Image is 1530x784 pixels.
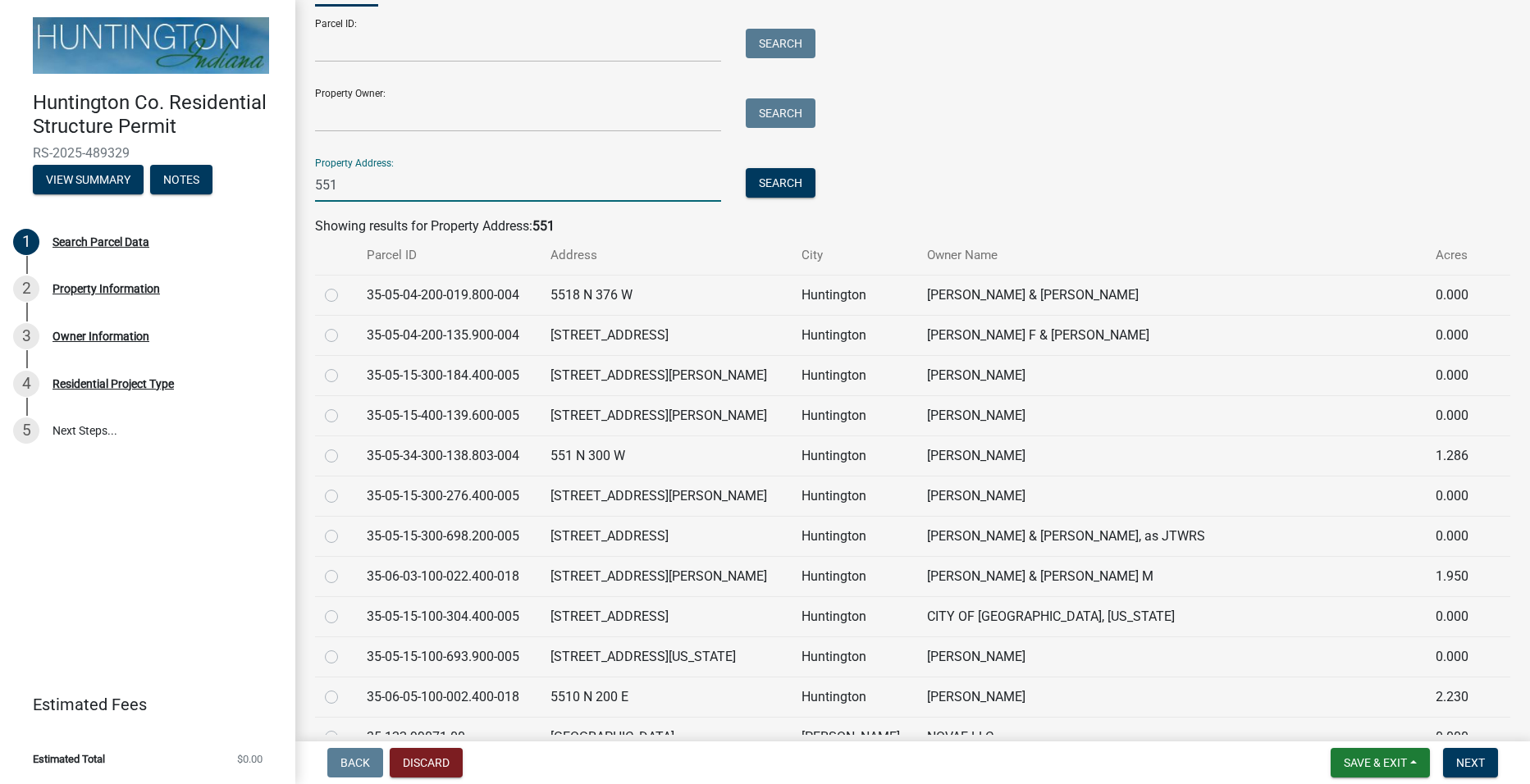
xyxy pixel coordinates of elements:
[917,435,1425,476] td: [PERSON_NAME]
[357,435,540,476] td: 35-05-34-300-138.803-004
[150,165,212,194] button: Notes
[541,476,792,516] td: [STREET_ADDRESS][PERSON_NAME]
[541,677,792,717] td: 5510 N 200 E
[1426,717,1490,757] td: 0.000
[13,371,39,397] div: 4
[13,688,269,721] a: Estimated Fees
[917,717,1425,757] td: NOVAE LLC
[33,145,263,161] span: RS-2025-489329
[541,435,792,476] td: 551 N 300 W
[541,556,792,596] td: [STREET_ADDRESS][PERSON_NAME]
[792,717,917,757] td: [PERSON_NAME]
[357,315,540,355] td: 35-05-04-200-135.900-004
[792,275,917,315] td: Huntington
[237,754,263,764] span: $0.00
[1426,315,1490,355] td: 0.000
[1426,275,1490,315] td: 0.000
[357,275,540,315] td: 35-05-04-200-019.800-004
[1456,756,1485,769] span: Next
[541,315,792,355] td: [STREET_ADDRESS]
[792,596,917,636] td: Huntington
[792,677,917,717] td: Huntington
[1426,596,1490,636] td: 0.000
[357,596,540,636] td: 35-05-15-100-304.400-005
[1426,395,1490,435] td: 0.000
[917,476,1425,516] td: [PERSON_NAME]
[917,355,1425,395] td: [PERSON_NAME]
[33,91,282,139] h4: Huntington Co. Residential Structure Permit
[917,315,1425,355] td: [PERSON_NAME] F & [PERSON_NAME]
[1426,476,1490,516] td: 0.000
[33,17,269,74] img: Huntington County, Indiana
[746,98,815,128] button: Search
[1426,636,1490,677] td: 0.000
[1426,677,1490,717] td: 2.230
[917,516,1425,556] td: [PERSON_NAME] & [PERSON_NAME], as JTWRS
[746,29,815,58] button: Search
[315,217,1510,236] div: Showing results for Property Address:
[541,395,792,435] td: [STREET_ADDRESS][PERSON_NAME]
[1443,748,1498,777] button: Next
[792,636,917,677] td: Huntington
[792,435,917,476] td: Huntington
[1426,516,1490,556] td: 0.000
[53,283,160,294] div: Property Information
[13,276,39,302] div: 2
[792,556,917,596] td: Huntington
[1426,236,1490,275] th: Acres
[13,323,39,349] div: 3
[541,717,792,757] td: [GEOGRAPHIC_DATA]
[917,636,1425,677] td: [PERSON_NAME]
[390,748,463,777] button: Discard
[917,677,1425,717] td: [PERSON_NAME]
[541,275,792,315] td: 5518 N 376 W
[33,174,144,187] wm-modal-confirm: Summary
[746,168,815,198] button: Search
[357,677,540,717] td: 35-06-05-100-002.400-018
[1426,556,1490,596] td: 1.950
[53,236,149,248] div: Search Parcel Data
[357,355,540,395] td: 35-05-15-300-184.400-005
[1426,435,1490,476] td: 1.286
[917,556,1425,596] td: [PERSON_NAME] & [PERSON_NAME] M
[357,717,540,757] td: 35-122-99071-00
[541,516,792,556] td: [STREET_ADDRESS]
[792,395,917,435] td: Huntington
[33,754,105,764] span: Estimated Total
[792,315,917,355] td: Huntington
[53,378,174,390] div: Residential Project Type
[13,229,39,255] div: 1
[541,236,792,275] th: Address
[150,174,212,187] wm-modal-confirm: Notes
[792,355,917,395] td: Huntington
[33,165,144,194] button: View Summary
[917,596,1425,636] td: CITY OF [GEOGRAPHIC_DATA], [US_STATE]
[792,236,917,275] th: City
[357,476,540,516] td: 35-05-15-300-276.400-005
[357,236,540,275] th: Parcel ID
[53,330,149,342] div: Owner Information
[357,636,540,677] td: 35-05-15-100-693.900-005
[792,516,917,556] td: Huntington
[357,395,540,435] td: 35-05-15-400-139.600-005
[1331,748,1430,777] button: Save & Exit
[357,516,540,556] td: 35-05-15-300-698.200-005
[532,218,555,234] strong: 551
[792,476,917,516] td: Huntington
[327,748,383,777] button: Back
[917,395,1425,435] td: [PERSON_NAME]
[541,636,792,677] td: [STREET_ADDRESS][US_STATE]
[1344,756,1407,769] span: Save & Exit
[541,355,792,395] td: [STREET_ADDRESS][PERSON_NAME]
[357,556,540,596] td: 35-06-03-100-022.400-018
[13,417,39,444] div: 5
[917,275,1425,315] td: [PERSON_NAME] & [PERSON_NAME]
[917,236,1425,275] th: Owner Name
[340,756,370,769] span: Back
[541,596,792,636] td: [STREET_ADDRESS]
[1426,355,1490,395] td: 0.000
